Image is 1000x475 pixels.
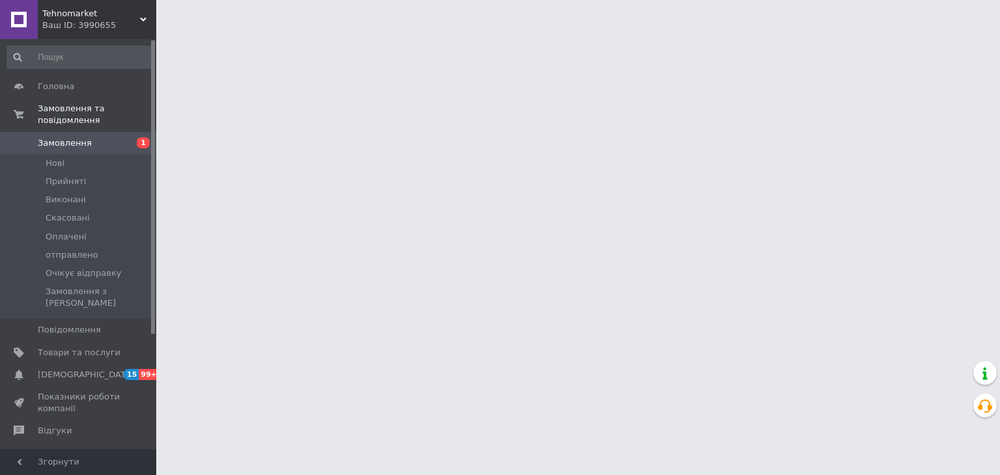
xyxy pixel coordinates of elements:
[38,137,92,149] span: Замовлення
[42,20,156,31] div: Ваш ID: 3990655
[38,347,120,359] span: Товари та послуги
[46,194,86,206] span: Виконані
[38,103,156,126] span: Замовлення та повідомлення
[46,286,152,309] span: Замовлення з [PERSON_NAME]
[46,176,86,187] span: Прийняті
[46,267,122,279] span: Очікує відправку
[139,369,160,380] span: 99+
[38,425,72,437] span: Відгуки
[38,448,73,459] span: Покупці
[38,324,101,336] span: Повідомлення
[46,231,87,243] span: Оплачені
[38,81,74,92] span: Головна
[124,369,139,380] span: 15
[46,249,98,261] span: отправлено
[7,46,154,69] input: Пошук
[137,137,150,148] span: 1
[46,212,90,224] span: Скасовані
[38,369,134,381] span: [DEMOGRAPHIC_DATA]
[38,391,120,414] span: Показники роботи компанії
[46,157,64,169] span: Нові
[42,8,140,20] span: Tehnomarket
